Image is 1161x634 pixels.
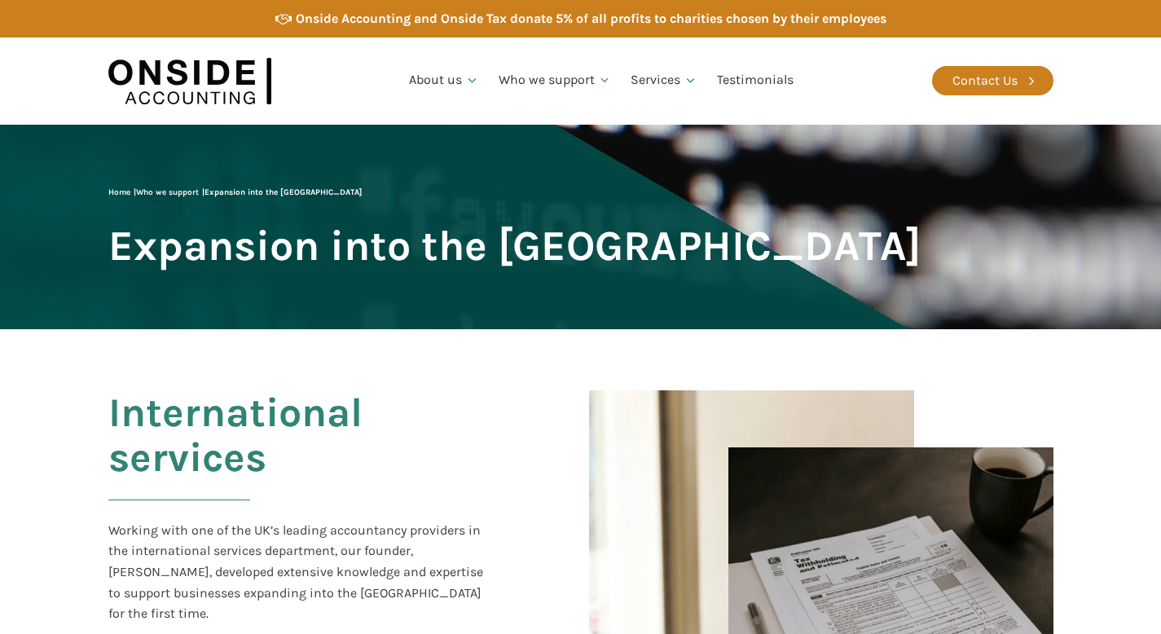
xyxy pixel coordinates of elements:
a: About us [399,53,489,108]
h2: International services [108,390,494,520]
a: Who we support [489,53,622,108]
img: Onside Accounting [108,50,271,112]
span: Expansion into the [GEOGRAPHIC_DATA] [108,223,921,268]
a: Contact Us [932,66,1053,95]
div: Contact Us [952,70,1018,91]
a: Services [621,53,707,108]
a: Home [108,187,130,197]
div: Onside Accounting and Onside Tax donate 5% of all profits to charities chosen by their employees [296,8,886,29]
div: Working with one of the UK’s leading accountancy providers in the international services departme... [108,520,494,624]
a: Testimonials [707,53,803,108]
a: Who we support [136,187,199,197]
span: Expansion into the [GEOGRAPHIC_DATA] [204,187,362,197]
span: | | [108,187,362,197]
